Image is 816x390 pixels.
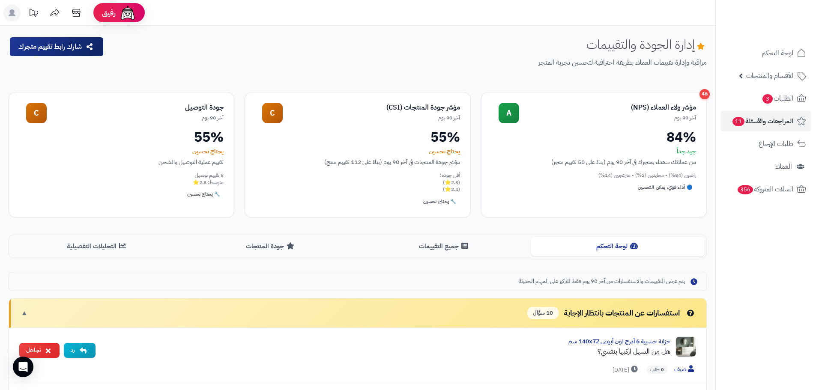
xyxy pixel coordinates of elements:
div: مؤشر ولاء العملاء (NPS) [519,103,696,113]
div: هل من السهل اركبها بنفسي؟ [102,346,670,357]
span: المراجعات والأسئلة [732,115,793,127]
button: جميع التقييمات [358,237,531,256]
h1: إدارة الجودة والتقييمات [586,37,707,51]
span: الطلبات [762,92,793,104]
div: A [499,103,519,123]
img: ai-face.png [119,4,136,21]
span: 11 [732,116,745,127]
div: راضين (84%) • محايدين (2%) • منزعجين (14%) [492,172,696,179]
div: 🔧 يحتاج تحسين [420,196,460,207]
span: ▼ [21,308,28,318]
a: المراجعات والأسئلة11 [721,111,811,131]
span: العملاء [775,161,792,173]
a: السلات المتروكة356 [721,179,811,199]
a: طلبات الإرجاع [721,134,811,154]
div: يحتاج تحسين [19,147,224,156]
span: الأقسام والمنتجات [746,70,793,82]
span: يتم عرض التقييمات والاستفسارات من آخر 90 يوم فقط للتركيز على المهام الحديثة [519,277,685,286]
span: رفيق [102,8,116,18]
div: آخر 90 يوم [283,114,460,122]
span: ضيف [674,365,696,374]
button: التحليلات التفصيلية [11,237,184,256]
button: شارك رابط تقييم متجرك [10,37,103,56]
div: 🔵 أداء قوي، يمكن التحسين [634,182,696,193]
img: Product [676,336,696,357]
div: Open Intercom Messenger [13,357,33,377]
span: السلات المتروكة [737,183,793,195]
span: 3 [762,94,773,104]
div: مؤشر جودة المنتجات في آخر 90 يوم (بناءً على 112 تقييم منتج) [255,158,460,167]
div: آخر 90 يوم [519,114,696,122]
span: 10 سؤال [527,307,559,319]
div: أقل جودة: (2.3⭐) (2.4⭐) [255,172,460,193]
div: جيد جداً [492,147,696,156]
span: 0 طلب [647,366,667,374]
div: C [262,103,283,123]
div: مؤشر جودة المنتجات (CSI) [283,103,460,113]
div: آخر 90 يوم [47,114,224,122]
a: خزانة خشبية 6 أدرج لون أبيض 140x72 سم [568,337,670,346]
div: 55% [255,130,460,144]
div: 55% [19,130,224,144]
button: رد [64,343,96,358]
div: تقييم عملية التوصيل والشحن [19,158,224,167]
button: جودة المنتجات [184,237,358,256]
div: استفسارات عن المنتجات بانتظار الإجابة [527,307,696,319]
span: طلبات الإرجاع [759,138,793,150]
span: 356 [737,185,753,195]
div: يحتاج تحسين [255,147,460,156]
img: logo-2.png [758,6,808,24]
a: العملاء [721,156,811,177]
div: 8 تقييم توصيل متوسط: 2.8⭐ [19,172,224,186]
button: لوحة التحكم [531,237,705,256]
div: 🔧 يحتاج تحسين [184,189,224,199]
div: C [26,103,47,123]
div: 46 [699,89,710,99]
p: مراقبة وإدارة تقييمات العملاء بطريقة احترافية لتحسين تجربة المتجر [111,58,707,68]
a: لوحة التحكم [721,43,811,63]
a: تحديثات المنصة [23,4,44,24]
span: لوحة التحكم [762,47,793,59]
div: جودة التوصيل [47,103,224,113]
span: [DATE] [613,366,640,374]
button: تجاهل [19,343,60,358]
div: 84% [492,130,696,144]
a: الطلبات3 [721,88,811,109]
div: من عملائك سعداء بمتجرك في آخر 90 يوم (بناءً على 50 تقييم متجر) [492,158,696,167]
